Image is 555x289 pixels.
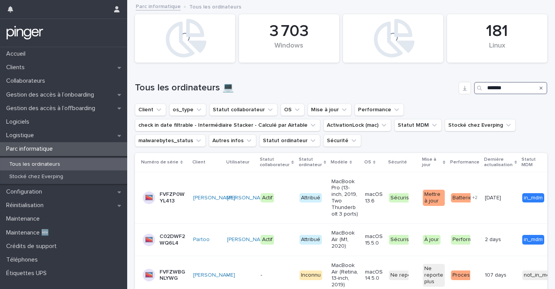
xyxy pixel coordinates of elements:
p: 107 days [485,270,508,279]
img: mTgBEunGTSyRkCgitkcU [6,25,44,41]
p: Tous les ordinateurs [3,161,66,168]
p: Sécurité [388,158,407,167]
div: Actif [261,193,274,203]
div: 3 703 [252,22,326,41]
div: Windows [252,42,326,58]
span: + 2 [472,195,478,200]
p: Clients [3,64,31,71]
p: Accueil [3,50,32,58]
p: C02DWF2WQ6L4 [160,233,187,246]
div: Processeur [451,270,483,280]
p: Statut MDM [521,155,546,170]
p: Gestion des accès à l’offboarding [3,105,101,112]
button: Performance [355,104,404,116]
p: MacBook Air (M1, 2020) [331,230,359,249]
p: macOS 14.5.0 [365,269,383,282]
div: in_mdm [522,235,544,245]
p: Client [192,158,205,167]
p: Stocké chez Everping [3,173,69,180]
a: [PERSON_NAME] [193,195,235,201]
p: Parc informatique [3,145,59,153]
div: 181 [460,22,534,41]
button: Statut collaborateur [209,104,277,116]
a: [PERSON_NAME] [227,195,269,201]
p: Étiquettes UPS [3,270,53,277]
p: Utilisateur [226,158,249,167]
p: Logistique [3,132,40,139]
input: Search [474,82,547,94]
p: Réinitialisation [3,202,50,209]
a: [PERSON_NAME] [193,272,235,279]
p: MacBook Air (Retina, 13-inch, 2019) [331,262,359,288]
div: À jour [423,235,441,245]
div: Sécurisé [389,235,414,245]
h1: Tous les ordinateurs 💻 [135,82,456,93]
p: FVFZWBGNLYWG [160,269,187,282]
p: Logiciels [3,118,35,126]
div: Ne reporte plus [423,264,445,286]
div: Linux [460,42,534,58]
div: in_mdm [522,193,544,203]
button: Stocké chez Everping [445,119,516,131]
p: MacBook Pro (13-inch, 2019, Two Thunderbolt 3 ports) [331,178,359,218]
div: Attribué [299,193,322,203]
p: Maintenance 🆕 [3,229,55,236]
div: Sécurisé [389,193,414,203]
p: Gestion des accès à l’onboarding [3,91,100,99]
p: Collaborateurs [3,77,51,85]
p: Statut ordinateur [299,155,322,170]
p: Statut collaborateur [260,155,289,170]
p: Dernière actualisation [484,155,513,170]
p: Mise à jour [422,155,441,170]
p: Performance [450,158,479,167]
div: Ne reporte plus [389,270,431,280]
p: Tous les ordinateurs [189,2,241,10]
p: macOS 15.5.0 [365,233,383,246]
div: Mettre à jour [423,190,445,206]
p: 2 days [485,235,503,243]
button: check in date filtrable - Intermédiaire Stacker - Calculé par Airtable [135,119,320,131]
button: Statut MDM [394,119,442,131]
button: ActivationLock (mac) [323,119,391,131]
div: Inconnu [299,270,322,280]
button: Statut ordinateur [259,134,320,147]
a: Parc informatique [136,2,181,10]
div: Actif [261,235,274,245]
p: FVFZP0WYL413 [160,191,187,204]
div: Attribué [299,235,322,245]
p: OS [364,158,371,167]
button: Client [135,104,166,116]
p: Configuration [3,188,48,195]
p: Téléphones [3,256,44,263]
button: OS [281,104,304,116]
p: Maintenance [3,215,46,223]
div: Performant [451,235,481,245]
div: Batterie [451,193,474,203]
p: Crédits de support [3,243,63,250]
button: malwarebytes_status [135,134,206,147]
p: Numéro de série [141,158,178,167]
a: Partoo [193,236,210,243]
p: [DATE] [485,193,503,201]
button: Sécurité [323,134,361,147]
p: macOS 13.6 [365,191,383,204]
a: [PERSON_NAME] [227,236,269,243]
button: Mise à jour [308,104,351,116]
button: Autres infos [209,134,256,147]
p: - [227,272,254,279]
p: - [261,272,288,279]
p: Modèle [331,158,348,167]
button: os_type [169,104,206,116]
